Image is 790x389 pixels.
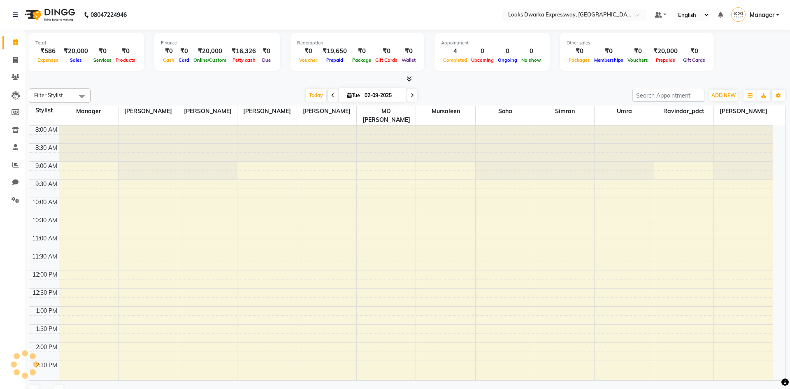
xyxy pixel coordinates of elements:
span: Memberships [592,57,625,63]
div: Appointment [441,40,543,47]
div: ₹20,000 [60,47,91,56]
div: 9:00 AM [34,162,59,170]
div: 3:00 PM [34,379,59,388]
span: [PERSON_NAME] [714,106,773,116]
span: Sales [68,57,84,63]
div: Total [35,40,137,47]
b: 08047224946 [91,3,127,26]
div: Stylist [29,106,59,115]
div: 2:30 PM [34,361,59,370]
span: Products [114,57,137,63]
span: Today [306,89,326,102]
span: Mursaleen [416,106,475,116]
div: Finance [161,40,274,47]
span: Packages [567,57,592,63]
span: Vouchers [625,57,650,63]
div: ₹16,326 [228,47,259,56]
div: 0 [469,47,496,56]
span: MD [PERSON_NAME] [357,106,416,125]
div: 11:00 AM [30,234,59,243]
span: [PERSON_NAME] [237,106,297,116]
div: 12:30 PM [31,289,59,297]
div: 12:00 PM [31,270,59,279]
span: Wallet [400,57,418,63]
div: Other sales [567,40,707,47]
span: Filter Stylist [34,92,63,98]
span: Prepaid [324,57,345,63]
div: ₹0 [373,47,400,56]
div: ₹0 [350,47,373,56]
div: 0 [519,47,543,56]
div: ₹0 [259,47,274,56]
div: ₹19,650 [319,47,350,56]
div: 8:00 AM [34,126,59,134]
span: Cash [161,57,177,63]
span: Gift Cards [681,57,707,63]
div: ₹0 [114,47,137,56]
div: ₹0 [177,47,191,56]
span: ADD NEW [711,92,736,98]
input: Search Appointment [632,89,704,102]
div: 8:30 AM [34,144,59,152]
div: Redemption [297,40,418,47]
div: 4 [441,47,469,56]
div: ₹0 [592,47,625,56]
div: 10:30 AM [30,216,59,225]
div: ₹20,000 [191,47,228,56]
button: ADD NEW [709,90,738,101]
div: 2:00 PM [34,343,59,352]
span: Card [177,57,191,63]
div: ₹586 [35,47,60,56]
span: Expenses [35,57,60,63]
span: Manager [59,106,118,116]
span: [PERSON_NAME] [118,106,178,116]
img: Manager [731,7,746,22]
div: ₹0 [567,47,592,56]
div: 1:30 PM [34,325,59,333]
span: Completed [441,57,469,63]
div: ₹0 [297,47,319,56]
span: Upcoming [469,57,496,63]
span: Voucher [297,57,319,63]
img: logo [21,3,77,26]
span: Simran [535,106,595,116]
div: 9:30 AM [34,180,59,189]
span: Prepaids [654,57,677,63]
span: Package [350,57,373,63]
span: Ravindar_pdct [654,106,713,116]
span: [PERSON_NAME] [178,106,237,116]
div: ₹0 [625,47,650,56]
span: Due [260,57,273,63]
span: [PERSON_NAME] [297,106,356,116]
span: Soha [476,106,535,116]
div: ₹0 [161,47,177,56]
span: Manager [750,11,774,19]
div: ₹0 [91,47,114,56]
div: 0 [496,47,519,56]
div: ₹20,000 [650,47,681,56]
span: Tue [345,92,362,98]
span: Umra [595,106,654,116]
span: Petty cash [230,57,258,63]
span: Online/Custom [191,57,228,63]
div: ₹0 [400,47,418,56]
div: 10:00 AM [30,198,59,207]
div: 1:00 PM [34,307,59,315]
div: 11:30 AM [30,252,59,261]
span: Gift Cards [373,57,400,63]
span: Ongoing [496,57,519,63]
div: ₹0 [681,47,707,56]
span: Services [91,57,114,63]
input: 2025-09-02 [362,89,403,102]
span: No show [519,57,543,63]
